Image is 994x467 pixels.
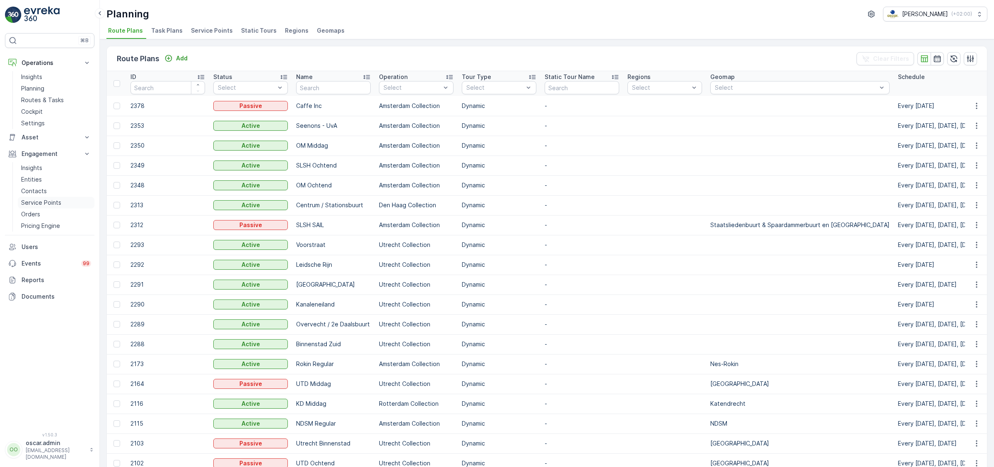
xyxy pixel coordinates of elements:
[130,241,205,249] p: 2293
[379,280,454,289] p: Utrecht Collection
[296,320,371,328] p: Overvecht / 2e Daalsbuurt
[213,240,288,250] button: Active
[379,261,454,269] p: Utrecht Collection
[379,73,408,81] p: Operation
[18,106,94,117] a: Cockpit
[545,241,619,249] p: -
[108,26,143,35] span: Route Plans
[213,319,288,329] button: Active
[241,122,260,130] p: Active
[213,339,288,349] button: Active
[545,320,619,328] p: -
[462,73,491,81] p: Tour Type
[241,360,260,368] p: Active
[213,299,288,309] button: Active
[898,73,925,81] p: Schedule
[545,102,619,110] p: -
[130,439,205,448] p: 2103
[213,399,288,409] button: Active
[117,53,159,65] p: Route Plans
[632,84,689,92] p: Select
[545,81,619,94] input: Search
[241,181,260,189] p: Active
[241,141,260,150] p: Active
[379,141,454,150] p: Amsterdam Collection
[213,220,288,230] button: Passive
[462,261,536,269] p: Dynamic
[113,222,120,228] div: Toggle Row Selected
[545,141,619,150] p: -
[241,320,260,328] p: Active
[710,221,890,229] p: Staatsliedenbuurt & Spaardammerbuurt en [GEOGRAPHIC_DATA]
[241,419,260,428] p: Active
[113,341,120,347] div: Toggle Row Selected
[379,360,454,368] p: Amsterdam Collection
[213,438,288,448] button: Passive
[130,400,205,408] p: 2116
[18,220,94,232] a: Pricing Engine
[379,201,454,209] p: Den Haag Collection
[887,10,899,19] img: basis-logo_rgb2x.png
[296,122,371,130] p: Seenons - UvA
[130,102,205,110] p: 2378
[856,52,914,65] button: Clear Filters
[379,122,454,130] p: Amsterdam Collection
[296,300,371,309] p: Kanaleneiland
[113,460,120,467] div: Toggle Row Selected
[296,181,371,189] p: OM Ochtend
[213,200,288,210] button: Active
[883,7,987,22] button: [PERSON_NAME](+02:00)
[545,400,619,408] p: -
[296,280,371,289] p: [GEOGRAPHIC_DATA]
[545,122,619,130] p: -
[5,55,94,71] button: Operations
[462,141,536,150] p: Dynamic
[462,439,536,448] p: Dynamic
[26,439,85,447] p: oscar.admin
[951,11,972,17] p: ( +02:00 )
[545,340,619,348] p: -
[22,243,91,251] p: Users
[18,197,94,208] a: Service Points
[5,129,94,146] button: Asset
[21,175,42,184] p: Entities
[213,379,288,389] button: Passive
[462,280,536,289] p: Dynamic
[21,187,47,195] p: Contacts
[296,419,371,428] p: NDSM Regular
[7,443,20,456] div: OO
[241,161,260,170] p: Active
[462,241,536,249] p: Dynamic
[26,447,85,460] p: [EMAIL_ADDRESS][DOMAIN_NAME]
[545,360,619,368] p: -
[239,102,262,110] p: Passive
[113,242,120,248] div: Toggle Row Selected
[113,103,120,109] div: Toggle Row Selected
[379,419,454,428] p: Amsterdam Collection
[130,181,205,189] p: 2348
[130,280,205,289] p: 2291
[18,94,94,106] a: Routes & Tasks
[83,260,89,267] p: 99
[130,221,205,229] p: 2312
[130,161,205,170] p: 2349
[22,276,91,284] p: Reports
[130,320,205,328] p: 2289
[5,146,94,162] button: Engagement
[710,419,890,428] p: NDSM
[5,288,94,305] a: Documents
[176,54,188,62] p: Add
[21,210,40,218] p: Orders
[21,119,45,127] p: Settings
[213,121,288,131] button: Active
[379,380,454,388] p: Utrecht Collection
[18,185,94,197] a: Contacts
[113,202,120,208] div: Toggle Row Selected
[545,280,619,289] p: -
[296,161,371,170] p: SLSH Ochtend
[296,380,371,388] p: UTD Middag
[296,221,371,229] p: SLSH SAIL
[5,255,94,272] a: Events99
[379,221,454,229] p: Amsterdam Collection
[130,81,205,94] input: Search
